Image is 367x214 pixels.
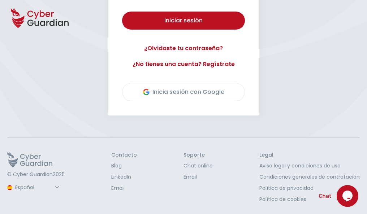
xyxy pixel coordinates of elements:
iframe: chat widget [337,185,360,207]
a: Email [111,184,137,192]
span: Chat [319,192,331,200]
p: © Cyber Guardian 2025 [7,171,65,178]
div: Inicia sesión con Google [143,88,224,96]
a: Condiciones generales de contratación [259,173,360,181]
a: Política de privacidad [259,184,360,192]
a: Email [183,173,213,181]
a: ¿No tienes una cuenta? Regístrate [122,60,245,69]
a: Aviso legal y condiciones de uso [259,162,360,170]
h3: Contacto [111,152,137,158]
a: Blog [111,162,137,170]
a: LinkedIn [111,173,137,181]
h3: Soporte [183,152,213,158]
h3: Legal [259,152,360,158]
a: Política de cookies [259,196,360,203]
button: Inicia sesión con Google [122,83,245,101]
img: region-logo [7,185,12,190]
a: ¿Olvidaste tu contraseña? [122,44,245,53]
a: Chat online [183,162,213,170]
